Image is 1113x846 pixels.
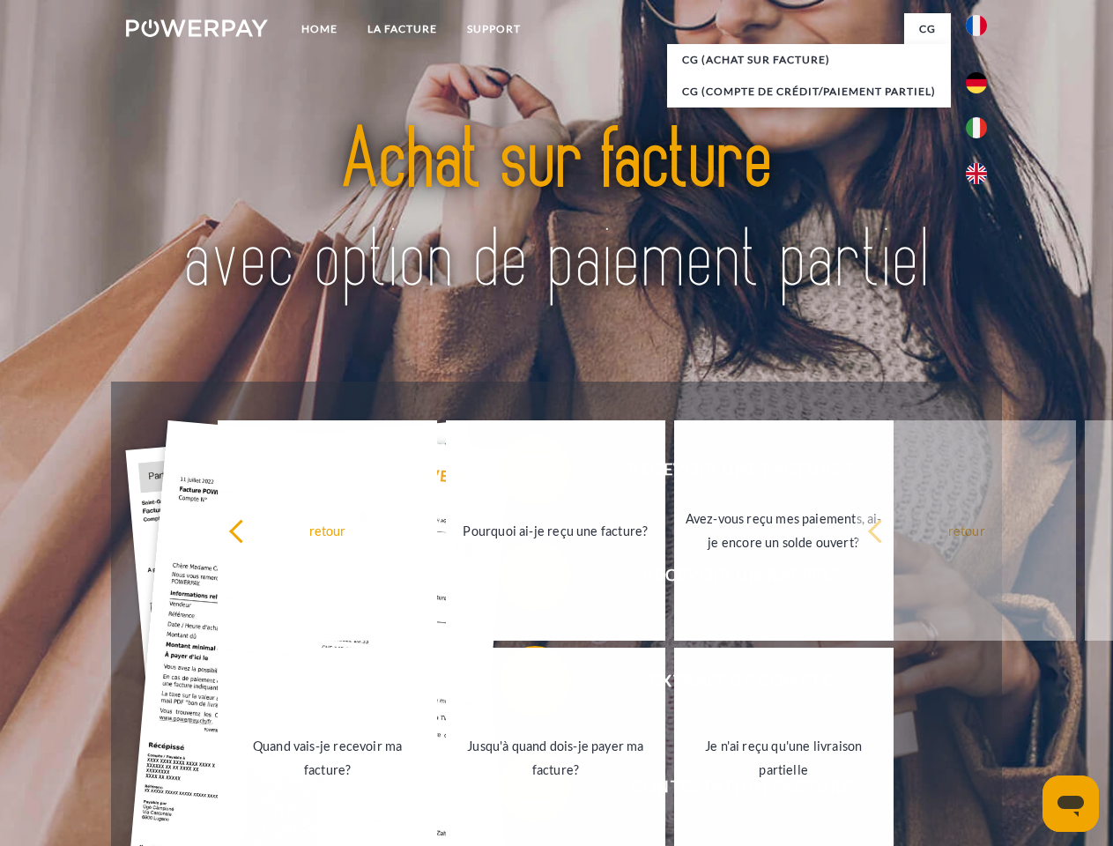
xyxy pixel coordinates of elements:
[674,420,894,641] a: Avez-vous reçu mes paiements, ai-je encore un solde ouvert?
[904,13,951,45] a: CG
[352,13,452,45] a: LA FACTURE
[456,518,655,542] div: Pourquoi ai-je reçu une facture?
[452,13,536,45] a: Support
[228,734,427,782] div: Quand vais-je recevoir ma facture?
[228,518,427,542] div: retour
[667,76,951,108] a: CG (Compte de crédit/paiement partiel)
[966,163,987,184] img: en
[966,72,987,93] img: de
[126,19,268,37] img: logo-powerpay-white.svg
[286,13,352,45] a: Home
[1043,775,1099,832] iframe: Bouton de lancement de la fenêtre de messagerie
[966,15,987,36] img: fr
[685,734,883,782] div: Je n'ai reçu qu'une livraison partielle
[168,85,945,338] img: title-powerpay_fr.svg
[456,734,655,782] div: Jusqu'à quand dois-je payer ma facture?
[685,507,883,554] div: Avez-vous reçu mes paiements, ai-je encore un solde ouvert?
[867,518,1065,542] div: retour
[667,44,951,76] a: CG (achat sur facture)
[966,117,987,138] img: it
